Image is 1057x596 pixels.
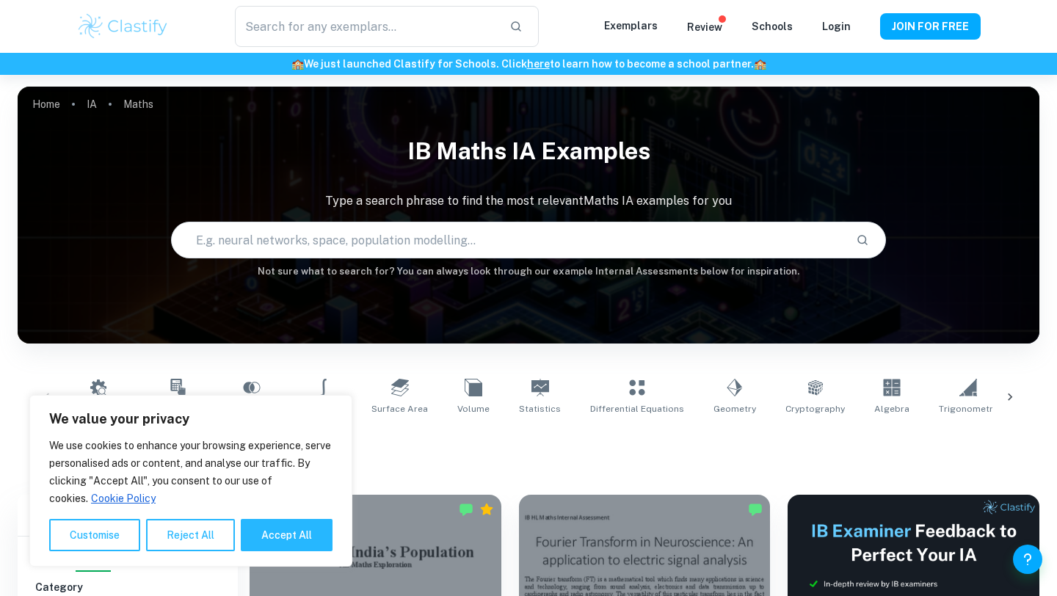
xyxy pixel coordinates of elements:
[18,192,1039,210] p: Type a search phrase to find the most relevant Maths IA examples for you
[29,395,352,567] div: We value your privacy
[123,96,153,112] p: Maths
[241,519,333,551] button: Accept All
[371,402,428,415] span: Surface Area
[235,6,498,47] input: Search for any exemplars...
[76,12,170,41] img: Clastify logo
[291,58,304,70] span: 🏫
[939,402,998,415] span: Trigonometry
[69,433,989,459] h1: All Maths IA Examples
[748,502,763,517] img: Marked
[785,402,845,415] span: Cryptography
[18,495,238,536] h6: Filter exemplars
[822,21,851,32] a: Login
[519,402,561,415] span: Statistics
[90,492,156,505] a: Cookie Policy
[527,58,550,70] a: here
[49,410,333,428] p: We value your privacy
[459,502,473,517] img: Marked
[87,94,97,115] a: IA
[18,264,1039,279] h6: Not sure what to search for? You can always look through our example Internal Assessments below f...
[604,18,658,34] p: Exemplars
[752,21,793,32] a: Schools
[850,228,875,252] button: Search
[3,56,1054,72] h6: We just launched Clastify for Schools. Click to learn how to become a school partner.
[35,579,220,595] h6: Category
[479,502,494,517] div: Premium
[880,13,981,40] button: JOIN FOR FREE
[457,402,490,415] span: Volume
[32,94,60,115] a: Home
[590,402,684,415] span: Differential Equations
[49,519,140,551] button: Customise
[1013,545,1042,574] button: Help and Feedback
[874,402,909,415] span: Algebra
[687,19,722,35] p: Review
[713,402,756,415] span: Geometry
[146,519,235,551] button: Reject All
[18,128,1039,175] h1: IB Maths IA examples
[49,437,333,507] p: We use cookies to enhance your browsing experience, serve personalised ads or content, and analys...
[172,219,844,261] input: E.g. neural networks, space, population modelling...
[754,58,766,70] span: 🏫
